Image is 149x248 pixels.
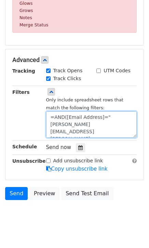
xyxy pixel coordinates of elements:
label: UTM Codes [104,67,130,74]
small: Glows [19,1,32,6]
strong: Schedule [12,144,37,149]
iframe: Chat Widget [115,215,149,248]
a: Send [5,187,28,200]
h5: Advanced [12,56,137,64]
small: Notes [19,15,32,20]
small: Merge Status [19,22,48,27]
strong: Filters [12,89,30,95]
label: Track Opens [53,67,83,74]
small: Only include spreadsheet rows that match the following filters: [46,97,123,110]
label: Add unsubscribe link [53,157,103,164]
strong: Unsubscribe [12,158,46,164]
a: Preview [29,187,59,200]
a: Send Test Email [61,187,113,200]
a: Copy unsubscribe link [46,166,108,172]
strong: Tracking [12,68,35,74]
label: Track Clicks [53,75,81,82]
span: Send now [46,144,71,150]
small: Grows [19,8,33,13]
